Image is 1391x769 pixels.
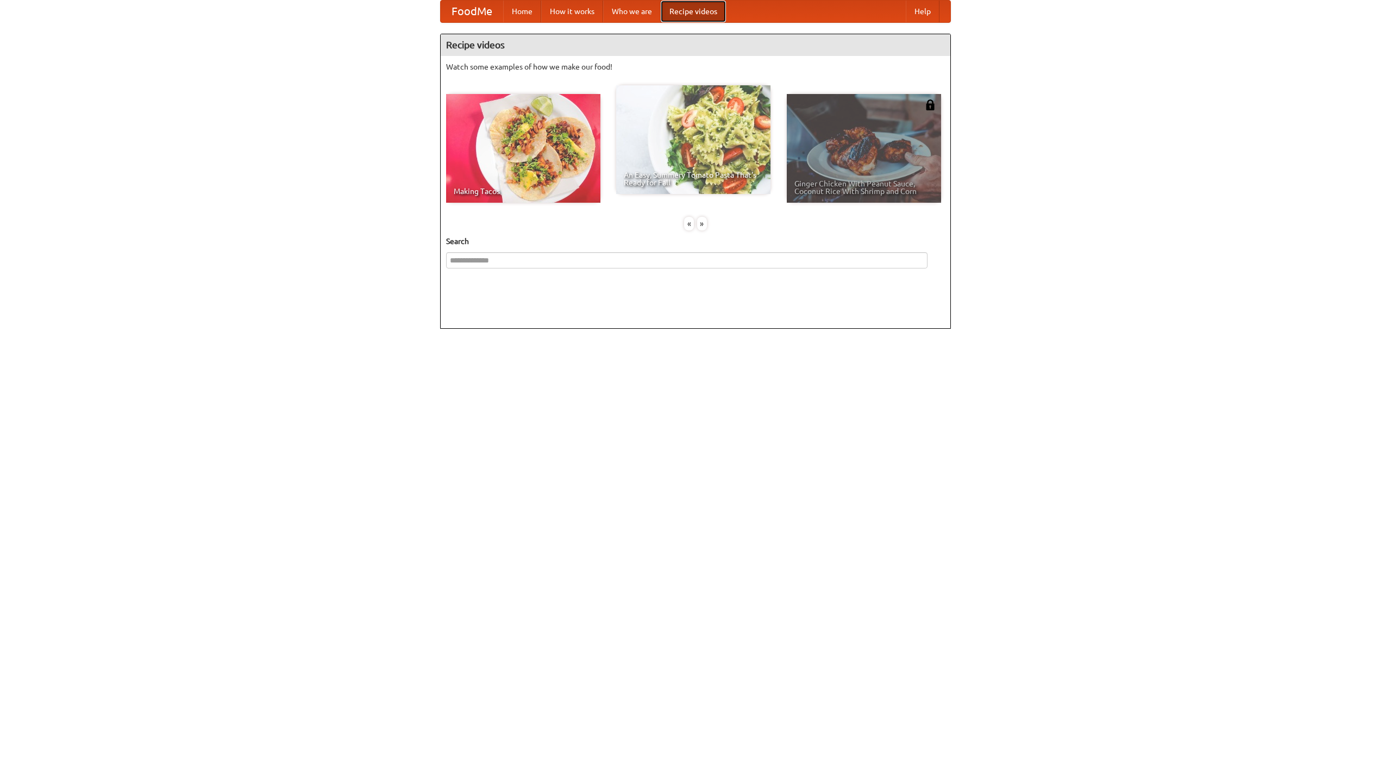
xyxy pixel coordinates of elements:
span: An Easy, Summery Tomato Pasta That's Ready for Fall [624,171,763,186]
a: Making Tacos [446,94,600,203]
a: Help [906,1,939,22]
h5: Search [446,236,945,247]
a: Recipe videos [661,1,726,22]
a: Home [503,1,541,22]
div: » [697,217,707,230]
span: Making Tacos [454,187,593,195]
a: How it works [541,1,603,22]
div: « [684,217,694,230]
a: An Easy, Summery Tomato Pasta That's Ready for Fall [616,85,770,194]
a: Who we are [603,1,661,22]
h4: Recipe videos [441,34,950,56]
img: 483408.png [925,99,936,110]
a: FoodMe [441,1,503,22]
p: Watch some examples of how we make our food! [446,61,945,72]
